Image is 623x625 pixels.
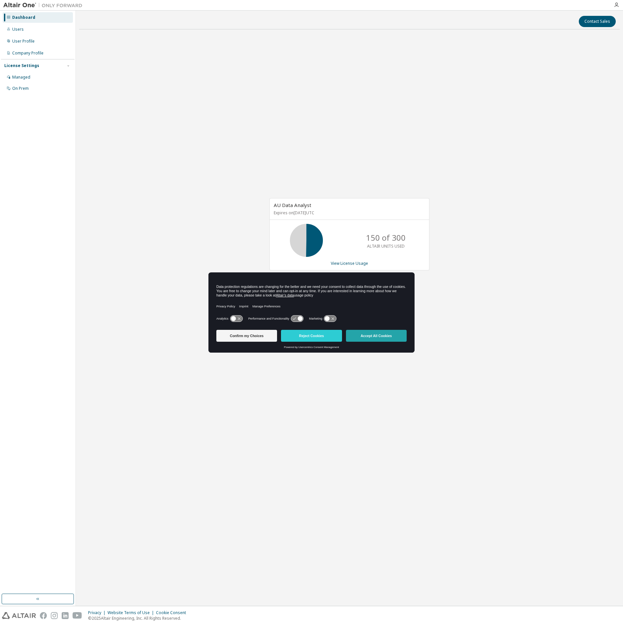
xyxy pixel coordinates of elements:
img: youtube.svg [73,612,82,619]
div: Cookie Consent [156,610,190,615]
div: License Settings [4,63,39,68]
p: © 2025 Altair Engineering, Inc. All Rights Reserved. [88,615,190,621]
div: Users [12,27,24,32]
p: ALTAIR UNITS USED [367,243,405,249]
div: Managed [12,75,30,80]
span: AU Data Analyst [274,202,311,208]
a: View License Usage [331,260,368,266]
div: Company Profile [12,51,44,56]
p: 150 of 300 [366,232,406,243]
div: Website Terms of Use [108,610,156,615]
div: Privacy [88,610,108,615]
button: Contact Sales [579,16,616,27]
div: Dashboard [12,15,35,20]
div: On Prem [12,86,29,91]
img: linkedin.svg [62,612,69,619]
img: Altair One [3,2,86,9]
img: facebook.svg [40,612,47,619]
img: instagram.svg [51,612,58,619]
p: Expires on [DATE] UTC [274,210,423,216]
img: altair_logo.svg [2,612,36,619]
div: User Profile [12,39,35,44]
